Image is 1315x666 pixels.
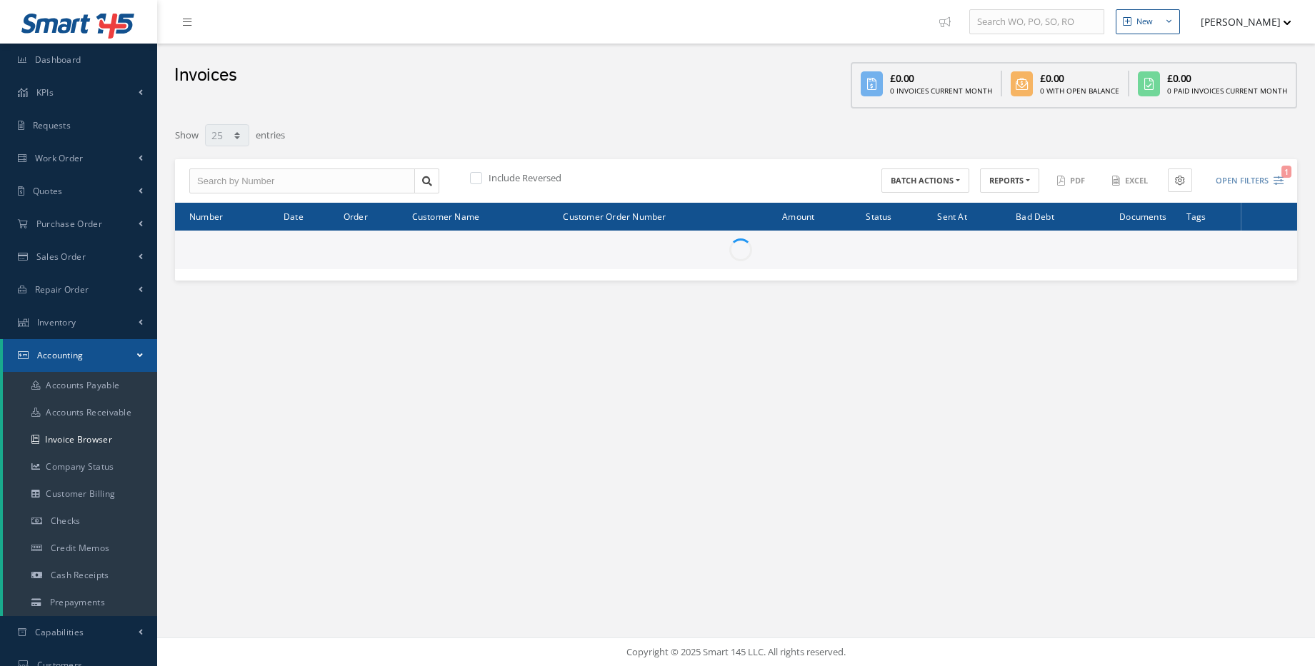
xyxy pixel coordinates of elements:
span: Order [344,209,368,223]
label: entries [256,123,285,143]
span: Amount [782,209,814,223]
span: Purchase Order [36,218,102,230]
span: Capabilities [35,626,84,638]
span: Customer Order Number [563,209,666,223]
input: Search WO, PO, SO, RO [969,9,1104,35]
button: [PERSON_NAME] [1187,8,1291,36]
button: BATCH ACTIONS [881,168,969,193]
div: Copyright © 2025 Smart 145 LLC. All rights reserved. [171,645,1301,660]
span: Repair Order [35,283,89,296]
span: Dashboard [35,54,81,66]
label: Show [175,123,199,143]
span: Checks [51,515,81,527]
div: Include Reversed [467,171,736,188]
a: Cash Receipts [3,562,157,589]
label: Include Reversed [485,171,561,184]
span: Inventory [37,316,76,328]
a: Prepayments [3,589,157,616]
span: Cash Receipts [51,569,109,581]
span: Number [189,209,223,223]
h2: Invoices [174,65,236,86]
button: PDF [1050,168,1094,193]
div: £0.00 [1040,71,1119,86]
a: Accounts Payable [3,372,157,399]
input: Search by Number [189,168,415,194]
span: Date [284,209,304,223]
span: Work Order [35,152,84,164]
div: £0.00 [890,71,992,86]
div: 0 With Open Balance [1040,86,1119,96]
span: Tags [1186,209,1206,223]
span: Bad Debt [1016,209,1054,223]
span: Accounting [37,349,84,361]
span: Status [866,209,891,223]
span: KPIs [36,86,54,99]
span: Credit Memos [51,542,110,554]
a: Credit Memos [3,535,157,562]
button: New [1116,9,1180,34]
div: 0 Paid Invoices Current Month [1167,86,1287,96]
span: 1 [1281,166,1291,178]
span: Requests [33,119,71,131]
span: Documents [1119,209,1166,223]
a: Accounts Receivable [3,399,157,426]
div: £0.00 [1167,71,1287,86]
span: Sales Order [36,251,86,263]
button: Open Filters1 [1203,169,1284,193]
a: Invoice Browser [3,426,157,453]
span: Prepayments [50,596,105,608]
a: Customer Billing [3,480,157,508]
span: Quotes [33,185,63,197]
button: REPORTS [980,168,1039,193]
span: Customer Name [412,209,480,223]
a: Company Status [3,453,157,480]
a: Accounting [3,339,157,372]
span: Sent At [937,209,966,223]
a: Checks [3,508,157,535]
div: New [1136,16,1153,28]
button: Excel [1105,168,1157,193]
div: 0 Invoices Current Month [890,86,992,96]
